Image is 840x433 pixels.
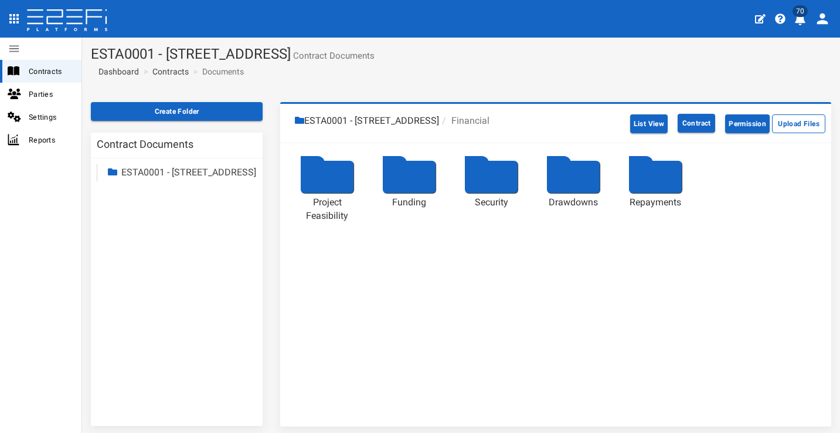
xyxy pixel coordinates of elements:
[295,114,439,128] li: ESTA0001 - [STREET_ADDRESS]
[670,110,723,137] a: Contract
[725,114,770,133] button: Permission
[630,114,668,133] button: List View
[462,196,521,209] div: Security
[772,114,825,133] button: Upload Files
[94,66,139,77] a: Dashboard
[91,46,831,62] h1: ESTA0001 - [STREET_ADDRESS]
[678,114,715,133] button: Contract
[380,196,438,209] div: Funding
[439,114,489,128] li: Financial
[191,66,244,77] li: Documents
[91,102,263,121] button: Create Folder
[29,65,72,78] span: Contracts
[291,52,375,60] small: Contract Documents
[29,133,72,147] span: Reports
[152,66,189,77] a: Contracts
[298,196,356,223] div: Project Feasibility
[121,167,256,178] a: ESTA0001 - [STREET_ADDRESS]
[97,139,193,150] h3: Contract Documents
[29,110,72,124] span: Settings
[29,87,72,101] span: Parties
[94,67,139,76] span: Dashboard
[544,196,603,209] div: Drawdowns
[626,196,685,209] div: Repayments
